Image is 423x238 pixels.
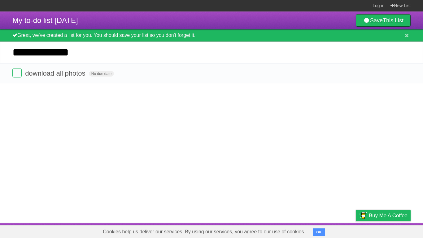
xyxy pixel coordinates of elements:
a: Buy me a coffee [356,210,411,221]
span: My to-do list [DATE] [12,16,78,24]
a: Terms [327,225,340,236]
span: Buy me a coffee [369,210,408,221]
img: Buy me a coffee [359,210,367,221]
a: Privacy [348,225,364,236]
button: OK [313,228,325,236]
a: SaveThis List [356,14,411,27]
a: Suggest a feature [372,225,411,236]
label: Done [12,68,22,77]
span: No due date [89,71,114,77]
b: This List [383,17,403,24]
a: Developers [294,225,319,236]
span: download all photos [25,69,87,77]
a: About [273,225,286,236]
span: Cookies help us deliver our services. By using our services, you agree to our use of cookies. [97,226,312,238]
